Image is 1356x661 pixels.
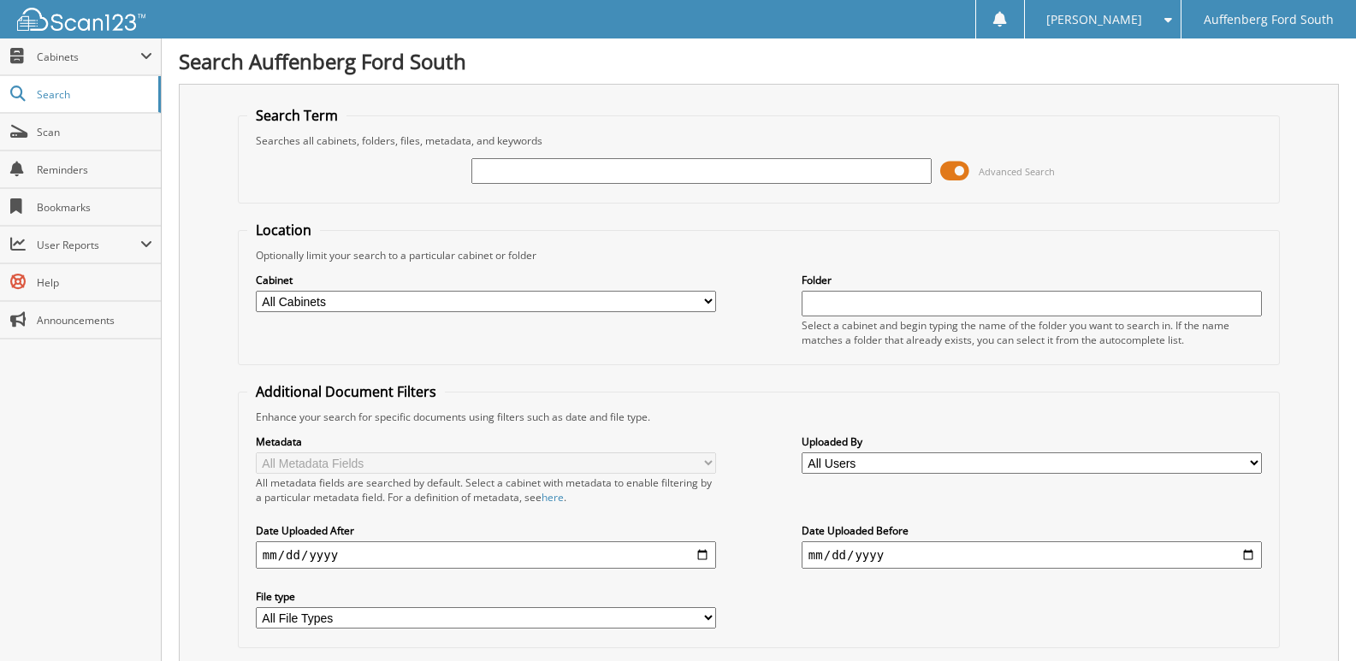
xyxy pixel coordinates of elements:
label: Uploaded By [802,434,1262,449]
div: Enhance your search for specific documents using filters such as date and file type. [247,410,1270,424]
span: Search [37,87,150,102]
span: [PERSON_NAME] [1046,15,1142,25]
label: Date Uploaded After [256,523,716,538]
div: Select a cabinet and begin typing the name of the folder you want to search in. If the name match... [802,318,1262,347]
span: User Reports [37,238,140,252]
legend: Search Term [247,106,346,125]
legend: Location [247,221,320,239]
legend: Additional Document Filters [247,382,445,401]
span: Advanced Search [979,165,1055,178]
div: All metadata fields are searched by default. Select a cabinet with metadata to enable filtering b... [256,475,716,505]
label: File type [256,589,716,604]
a: here [542,490,564,505]
span: Announcements [37,313,152,328]
label: Cabinet [256,273,716,287]
span: Help [37,275,152,290]
label: Metadata [256,434,716,449]
h1: Search Auffenberg Ford South [179,47,1339,75]
input: end [802,541,1262,569]
img: scan123-logo-white.svg [17,8,145,31]
div: Optionally limit your search to a particular cabinet or folder [247,248,1270,263]
span: Bookmarks [37,200,152,215]
span: Auffenberg Ford South [1204,15,1334,25]
span: Scan [37,125,152,139]
span: Reminders [37,162,152,177]
label: Folder [802,273,1262,287]
div: Searches all cabinets, folders, files, metadata, and keywords [247,133,1270,148]
span: Cabinets [37,50,140,64]
input: start [256,541,716,569]
label: Date Uploaded Before [802,523,1262,538]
